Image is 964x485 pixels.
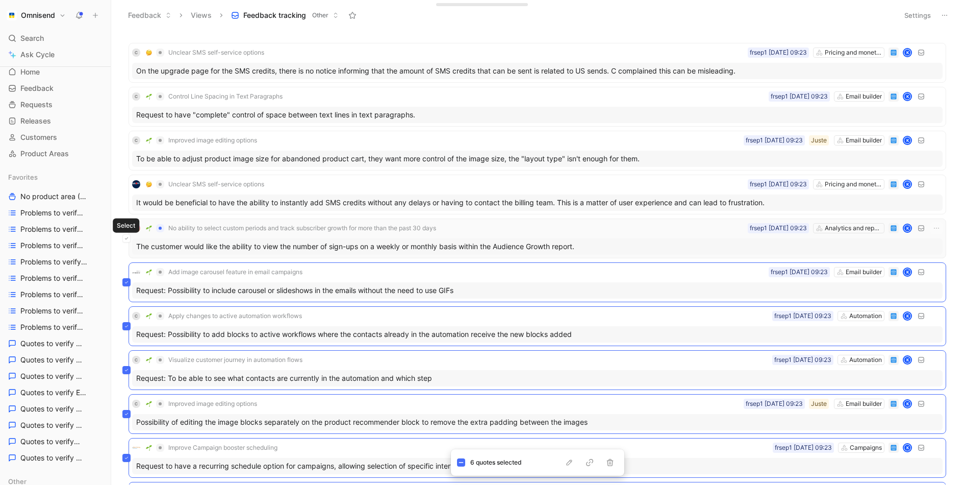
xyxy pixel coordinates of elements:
[4,31,107,46] div: Search
[4,287,107,302] a: Problems to verify Forms
[4,450,107,466] a: Quotes to verify Reporting
[20,48,55,61] span: Ask Cycle
[4,238,107,253] a: Problems to verify DeCo
[186,8,216,23] button: Views
[20,116,51,126] span: Releases
[4,222,107,237] a: Problems to verify Audience
[129,43,946,83] a: C🤔Unclear SMS self-service optionsPricing and monetisationfrsep1 [DATE] 09:23KOn the upgrade page...
[20,338,86,349] span: Quotes to verify Activation
[20,132,57,142] span: Customers
[4,320,107,335] a: Problems to verify Reporting
[4,271,107,286] a: Problems to verify Expansion
[4,169,107,185] div: Favorites
[20,436,82,447] span: Quotes to verify MO
[123,8,176,23] button: Feedback
[4,418,107,433] a: Quotes to verify Forms
[312,10,328,20] span: Other
[20,387,87,398] span: Quotes to verify Email builder
[20,355,86,365] span: Quotes to verify Audience
[20,83,54,93] span: Feedback
[129,131,946,171] a: C🌱Improved image editing optionsEmail builderJustefrsep1 [DATE] 09:23KTo be able to adjust produc...
[8,172,38,182] span: Favorites
[4,254,107,270] a: Problems to verify Email Builder
[20,208,87,218] span: Problems to verify Activation
[226,8,343,23] button: Feedback trackingOther
[20,67,40,77] span: Home
[4,352,107,368] a: Quotes to verify Audience
[20,420,84,430] span: Quotes to verify Forms
[20,240,85,251] span: Problems to verify DeCo
[4,189,107,204] a: No product area (Unknowns)
[129,87,946,127] a: C🌱Control Line Spacing in Text ParagraphsEmail builderfrsep1 [DATE] 09:23KRequest to have "comple...
[20,289,85,300] span: Problems to verify Forms
[129,350,946,390] a: C🌱Visualize customer journey in automation flowsAutomationfrsep1 [DATE] 09:23KRequest: To be able...
[4,369,107,384] a: Quotes to verify DeCo
[4,113,107,129] a: Releases
[20,453,86,463] span: Quotes to verify Reporting
[20,32,44,44] span: Search
[129,219,946,258] a: logo🌱No ability to select custom periods and track subscriber growth for more than the past 30 da...
[4,81,107,96] a: Feedback
[20,273,87,283] span: Problems to verify Expansion
[20,191,89,202] span: No product area (Unknowns)
[4,97,107,112] a: Requests
[7,10,17,20] img: Omnisend
[129,175,946,214] a: logo🤔Unclear SMS self-service optionsPricing and monetisationfrsep1 [DATE] 09:23KIt would be bene...
[470,457,563,468] div: 6 quotes selected
[4,336,107,351] a: Quotes to verify Activation
[20,371,84,381] span: Quotes to verify DeCo
[4,146,107,161] a: Product Areas
[20,306,84,316] span: Problems to verify MO
[4,130,107,145] a: Customers
[4,64,107,80] a: Home
[4,47,107,62] a: Ask Cycle
[20,404,86,414] span: Quotes to verify Expansion
[20,322,87,332] span: Problems to verify Reporting
[20,224,87,234] span: Problems to verify Audience
[129,438,946,478] a: logo🌱Improve Campaign booster schedulingCampaignsfrsep1 [DATE] 09:23KRequest to have a recurring ...
[4,205,107,221] a: Problems to verify Activation
[129,262,946,302] a: logo🌱Add image carousel feature in email campaignsEmail builderfrsep1 [DATE] 09:23KRequest: Possi...
[129,394,946,434] a: C🌱Improved image editing optionsEmail builderJustefrsep1 [DATE] 09:23KPossibility of editing the ...
[4,303,107,319] a: Problems to verify MO
[21,11,55,20] h1: Omnisend
[4,434,107,449] a: Quotes to verify MO
[243,10,306,20] span: Feedback tracking
[900,8,935,22] button: Settings
[20,100,53,110] span: Requests
[4,8,68,22] button: OmnisendOmnisend
[4,401,107,417] a: Quotes to verify Expansion
[4,385,107,400] a: Quotes to verify Email builder
[20,257,88,267] span: Problems to verify Email Builder
[20,149,69,159] span: Product Areas
[129,306,946,346] a: C🌱Apply changes to active automation workflowsAutomationfrsep1 [DATE] 09:23KRequest: Possibility ...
